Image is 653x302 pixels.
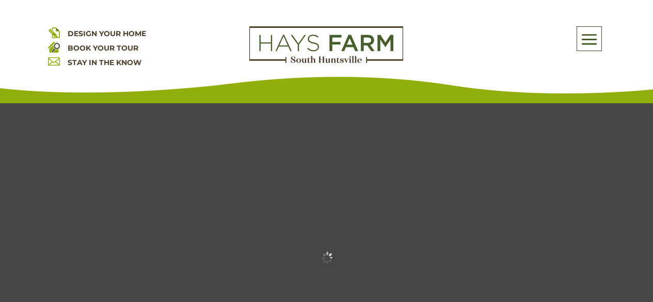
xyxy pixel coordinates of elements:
a: STAY IN THE KNOW [68,58,141,67]
a: BOOK YOUR TOUR [68,43,138,53]
a: DESIGN YOUR HOME [68,29,146,38]
img: Logo [249,26,403,63]
img: book your home tour [48,41,60,53]
a: hays farm homes huntsville development [249,56,403,66]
